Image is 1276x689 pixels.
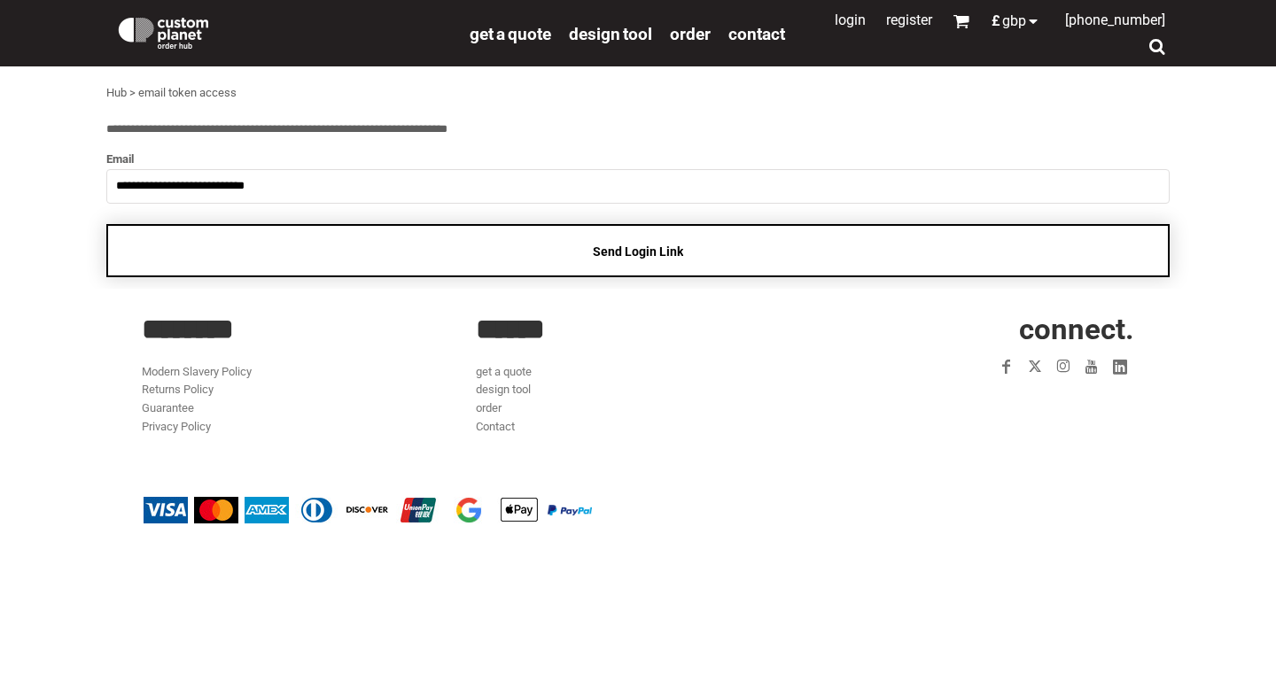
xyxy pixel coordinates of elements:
a: Returns Policy [142,383,214,396]
a: Modern Slavery Policy [142,365,252,378]
a: order [476,401,502,414]
label: Email [106,149,1170,169]
a: design tool [569,23,652,43]
span: £ [992,14,1002,28]
h2: CONNECT. [811,314,1134,344]
img: American Express [245,497,289,523]
img: Apple Pay [497,497,541,523]
a: get a quote [476,365,532,378]
span: order [670,24,711,44]
img: Discover [346,497,390,523]
span: [PHONE_NUMBER] [1065,12,1165,28]
img: Visa [144,497,188,523]
div: > [129,84,136,103]
a: Contact [728,23,785,43]
img: Custom Planet [115,13,212,49]
span: Send Login Link [593,244,683,259]
a: get a quote [470,23,551,43]
img: China UnionPay [396,497,440,523]
a: Privacy Policy [142,420,211,433]
img: Diners Club [295,497,339,523]
img: Mastercard [194,497,238,523]
a: Register [886,12,932,28]
a: Hub [106,86,127,99]
iframe: Customer reviews powered by Trustpilot [890,391,1134,413]
span: Contact [728,24,785,44]
img: Google Pay [447,497,491,523]
a: order [670,23,711,43]
a: Custom Planet [106,4,461,58]
a: Guarantee [142,401,194,414]
span: GBP [1002,14,1026,28]
img: PayPal [548,505,592,515]
span: get a quote [470,24,551,44]
a: Login [835,12,866,28]
a: design tool [476,383,531,396]
span: design tool [569,24,652,44]
div: email token access [138,84,237,103]
a: Contact [476,420,515,433]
